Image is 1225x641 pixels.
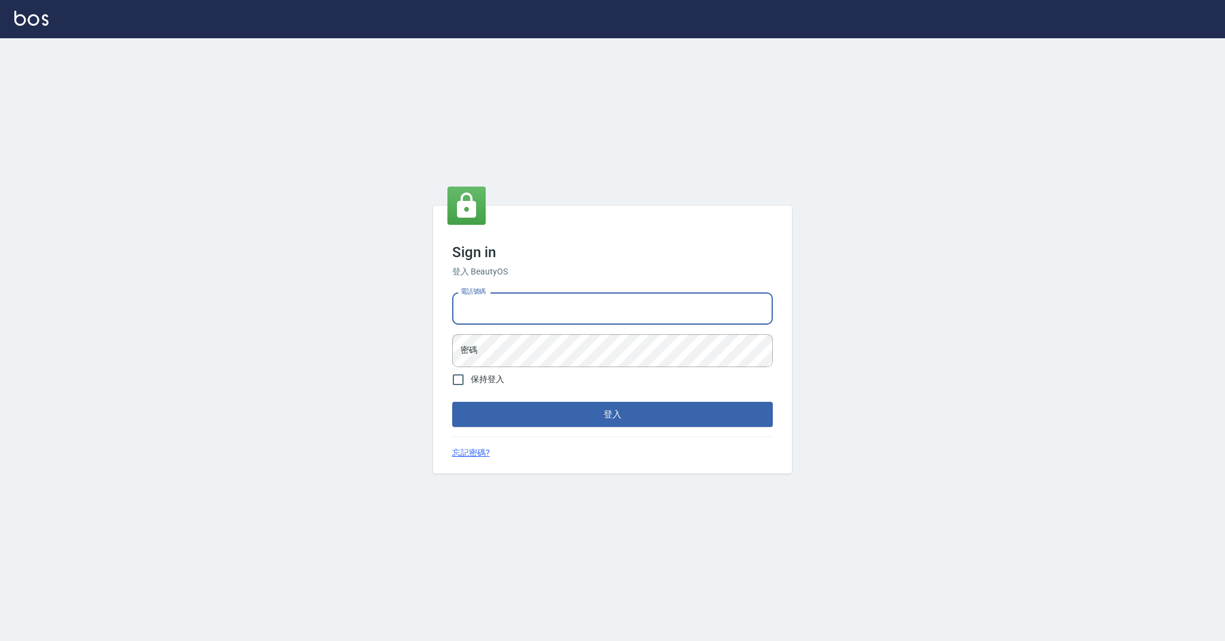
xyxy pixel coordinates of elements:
[452,265,773,278] h6: 登入 BeautyOS
[452,244,773,261] h3: Sign in
[461,287,486,296] label: 電話號碼
[14,11,48,26] img: Logo
[452,402,773,427] button: 登入
[471,373,504,386] span: 保持登入
[452,447,490,459] a: 忘記密碼?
